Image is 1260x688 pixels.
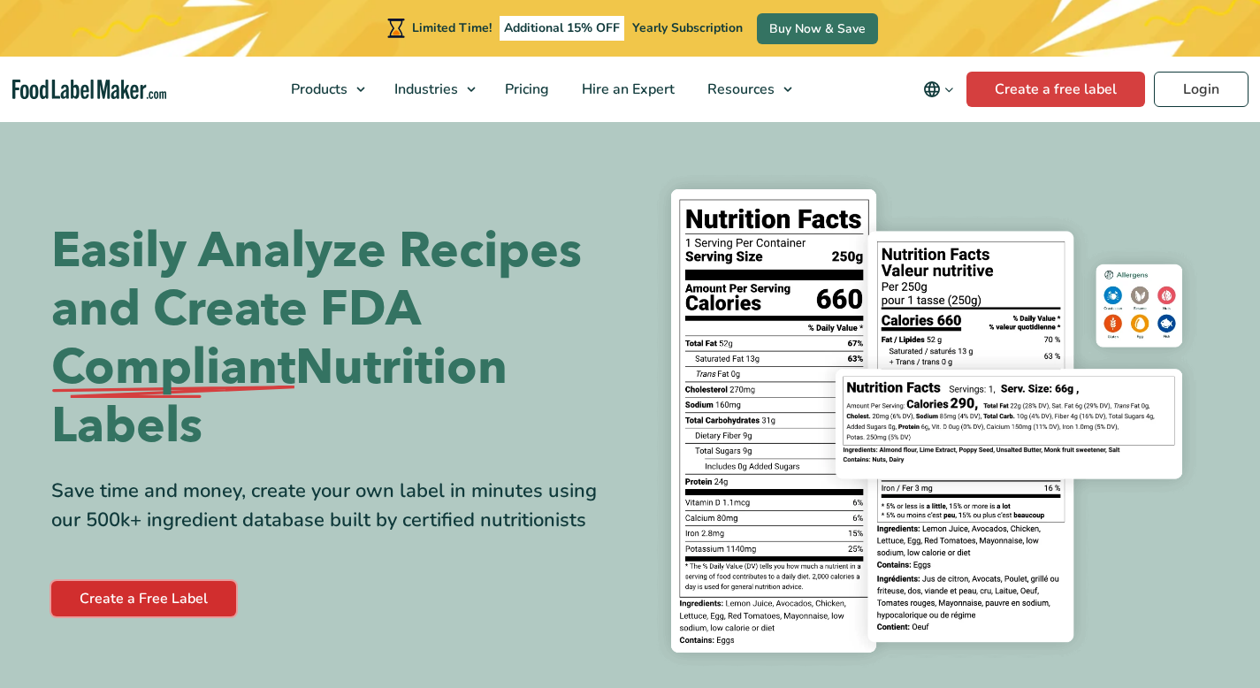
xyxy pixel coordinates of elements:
span: Products [286,80,349,99]
span: Industries [389,80,460,99]
span: Hire an Expert [577,80,676,99]
span: Resources [702,80,776,99]
h1: Easily Analyze Recipes and Create FDA Nutrition Labels [51,222,617,455]
a: Login [1154,72,1249,107]
a: Resources [691,57,801,122]
span: Limited Time! [412,19,492,36]
a: Products [275,57,374,122]
span: Yearly Subscription [632,19,743,36]
a: Create a free label [966,72,1145,107]
div: Save time and money, create your own label in minutes using our 500k+ ingredient database built b... [51,477,617,535]
span: Compliant [51,339,295,397]
a: Pricing [489,57,561,122]
a: Hire an Expert [566,57,687,122]
button: Change language [911,72,966,107]
a: Industries [378,57,485,122]
span: Pricing [500,80,551,99]
a: Create a Free Label [51,581,236,616]
a: Food Label Maker homepage [12,80,167,100]
span: Additional 15% OFF [500,16,624,41]
a: Buy Now & Save [757,13,878,44]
